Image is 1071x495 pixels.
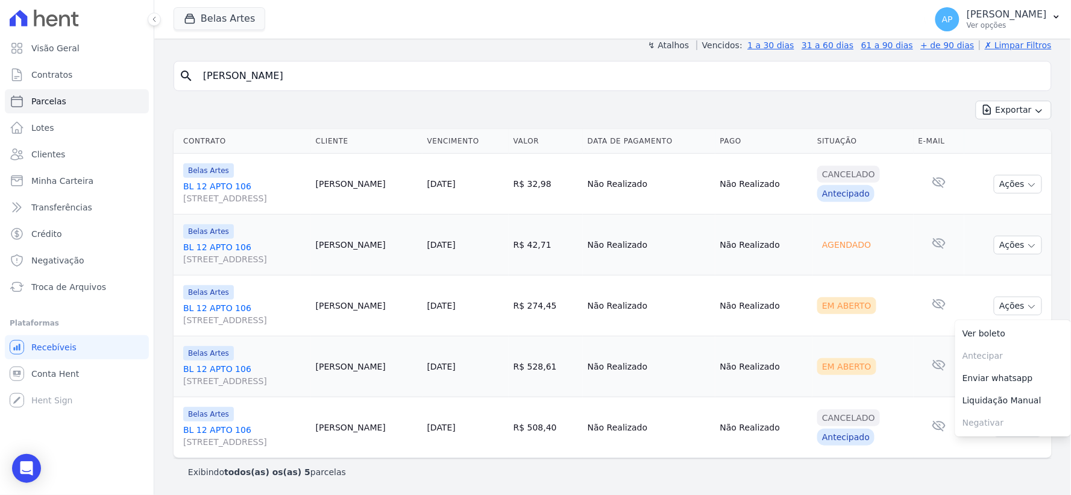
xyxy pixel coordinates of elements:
p: Ver opções [967,20,1047,30]
td: Não Realizado [583,276,715,336]
a: [DATE] [427,240,456,250]
td: [PERSON_NAME] [311,276,422,336]
a: Conta Hent [5,362,149,386]
a: BL 12 APTO 106[STREET_ADDRESS] [183,424,306,448]
span: Visão Geral [31,42,80,54]
span: Minha Carteira [31,175,93,187]
th: Situação [812,129,914,154]
span: AP [942,15,953,24]
i: search [179,69,193,83]
label: ↯ Atalhos [648,40,689,50]
td: R$ 42,71 [509,215,583,276]
td: Não Realizado [583,154,715,215]
span: [STREET_ADDRESS] [183,192,306,204]
span: [STREET_ADDRESS] [183,253,306,265]
a: [DATE] [427,301,456,311]
td: R$ 274,45 [509,276,583,336]
span: Belas Artes [183,163,234,178]
td: [PERSON_NAME] [311,154,422,215]
div: Plataformas [10,316,144,330]
td: [PERSON_NAME] [311,215,422,276]
span: [STREET_ADDRESS] [183,436,306,448]
td: R$ 528,61 [509,336,583,397]
td: Não Realizado [715,154,813,215]
a: BL 12 APTO 106[STREET_ADDRESS] [183,241,306,265]
span: [STREET_ADDRESS] [183,314,306,326]
a: [DATE] [427,362,456,371]
span: Crédito [31,228,62,240]
span: Negativar [955,412,1071,434]
span: Troca de Arquivos [31,281,106,293]
span: Belas Artes [183,285,234,300]
div: Cancelado [817,409,880,426]
a: Clientes [5,142,149,166]
span: Contratos [31,69,72,81]
a: BL 12 APTO 106[STREET_ADDRESS] [183,180,306,204]
div: Em Aberto [817,358,876,375]
td: R$ 508,40 [509,397,583,458]
button: Belas Artes [174,7,265,30]
a: ✗ Limpar Filtros [979,40,1052,50]
span: Antecipar [955,345,1071,367]
a: Transferências [5,195,149,219]
th: Data de Pagamento [583,129,715,154]
td: [PERSON_NAME] [311,336,422,397]
span: Conta Hent [31,368,79,380]
a: Recebíveis [5,335,149,359]
input: Buscar por nome do lote ou do cliente [196,64,1046,88]
a: Lotes [5,116,149,140]
th: Valor [509,129,583,154]
button: Ações [994,236,1042,254]
a: 61 a 90 dias [861,40,913,50]
span: Lotes [31,122,54,134]
a: 31 a 60 dias [802,40,853,50]
span: Recebíveis [31,341,77,353]
div: Antecipado [817,185,875,202]
span: Clientes [31,148,65,160]
span: Transferências [31,201,92,213]
a: Enviar whatsapp [955,367,1071,389]
span: [STREET_ADDRESS] [183,375,306,387]
a: Ver boleto [955,323,1071,345]
button: Ações [994,175,1042,194]
a: Crédito [5,222,149,246]
div: Cancelado [817,166,880,183]
button: AP [PERSON_NAME] Ver opções [926,2,1071,36]
a: Contratos [5,63,149,87]
a: [DATE] [427,423,456,432]
th: E-mail [914,129,964,154]
label: Vencidos: [697,40,743,50]
td: Não Realizado [715,276,813,336]
a: Visão Geral [5,36,149,60]
td: Não Realizado [715,336,813,397]
span: Negativação [31,254,84,266]
a: + de 90 dias [921,40,975,50]
span: Parcelas [31,95,66,107]
a: BL 12 APTO 106[STREET_ADDRESS] [183,302,306,326]
p: [PERSON_NAME] [967,8,1047,20]
th: Contrato [174,129,311,154]
td: Não Realizado [715,397,813,458]
a: Troca de Arquivos [5,275,149,299]
div: Open Intercom Messenger [12,454,41,483]
td: Não Realizado [583,397,715,458]
a: Minha Carteira [5,169,149,193]
td: Não Realizado [583,336,715,397]
a: BL 12 APTO 106[STREET_ADDRESS] [183,363,306,387]
th: Pago [715,129,813,154]
button: Ações [994,297,1042,315]
div: Em Aberto [817,297,876,314]
b: todos(as) os(as) 5 [224,467,310,477]
th: Vencimento [422,129,509,154]
th: Cliente [311,129,422,154]
a: Parcelas [5,89,149,113]
a: Liquidação Manual [955,389,1071,412]
td: Não Realizado [715,215,813,276]
span: Belas Artes [183,346,234,361]
td: Não Realizado [583,215,715,276]
button: Exportar [976,101,1052,119]
a: 1 a 30 dias [748,40,794,50]
div: Agendado [817,236,876,253]
td: R$ 32,98 [509,154,583,215]
span: Belas Artes [183,407,234,421]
